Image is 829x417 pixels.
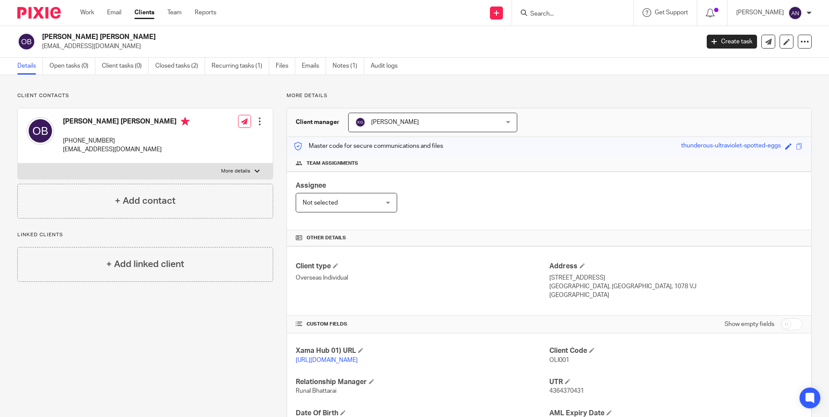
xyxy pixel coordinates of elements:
h4: Xama Hub 01) URL [296,346,549,355]
p: Master code for secure communications and files [294,142,443,150]
p: Client contacts [17,92,273,99]
p: [PERSON_NAME] [736,8,784,17]
input: Search [529,10,607,18]
h2: [PERSON_NAME] [PERSON_NAME] [42,33,563,42]
a: Open tasks (0) [49,58,95,75]
p: [GEOGRAPHIC_DATA] [549,291,803,300]
span: Get Support [655,10,688,16]
span: 4364370431 [549,388,584,394]
a: Client tasks (0) [102,58,149,75]
h4: + Add linked client [106,257,184,271]
a: [URL][DOMAIN_NAME] [296,357,358,363]
p: More details [221,168,250,175]
a: Email [107,8,121,17]
a: Clients [134,8,154,17]
p: [STREET_ADDRESS] [549,274,803,282]
label: Show empty fields [725,320,774,329]
span: Team assignments [307,160,358,167]
a: Notes (1) [333,58,364,75]
h4: CUSTOM FIELDS [296,321,549,328]
a: Recurring tasks (1) [212,58,269,75]
span: Runal Bhattarai [296,388,336,394]
span: [PERSON_NAME] [371,119,419,125]
img: Pixie [17,7,61,19]
span: Assignee [296,182,326,189]
img: svg%3E [26,117,54,145]
h4: [PERSON_NAME] [PERSON_NAME] [63,117,189,128]
img: svg%3E [788,6,802,20]
a: Reports [195,8,216,17]
div: thunderous-ultraviolet-spotted-eggs [681,141,781,151]
a: Files [276,58,295,75]
h4: Client Code [549,346,803,355]
p: [GEOGRAPHIC_DATA], [GEOGRAPHIC_DATA], 1078 VJ [549,282,803,291]
span: OLI001 [549,357,569,363]
a: Emails [302,58,326,75]
p: Overseas Individual [296,274,549,282]
p: [EMAIL_ADDRESS][DOMAIN_NAME] [63,145,189,154]
img: svg%3E [355,117,366,127]
p: More details [287,92,812,99]
i: Primary [181,117,189,126]
img: svg%3E [17,33,36,51]
h4: Relationship Manager [296,378,549,387]
h4: UTR [549,378,803,387]
p: [EMAIL_ADDRESS][DOMAIN_NAME] [42,42,694,51]
a: Closed tasks (2) [155,58,205,75]
a: Details [17,58,43,75]
span: Not selected [303,200,338,206]
span: Other details [307,235,346,241]
a: Audit logs [371,58,404,75]
a: Work [80,8,94,17]
p: [PHONE_NUMBER] [63,137,189,145]
h4: Client type [296,262,549,271]
a: Create task [707,35,757,49]
a: Team [167,8,182,17]
h3: Client manager [296,118,339,127]
h4: Address [549,262,803,271]
h4: + Add contact [115,194,176,208]
p: Linked clients [17,231,273,238]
